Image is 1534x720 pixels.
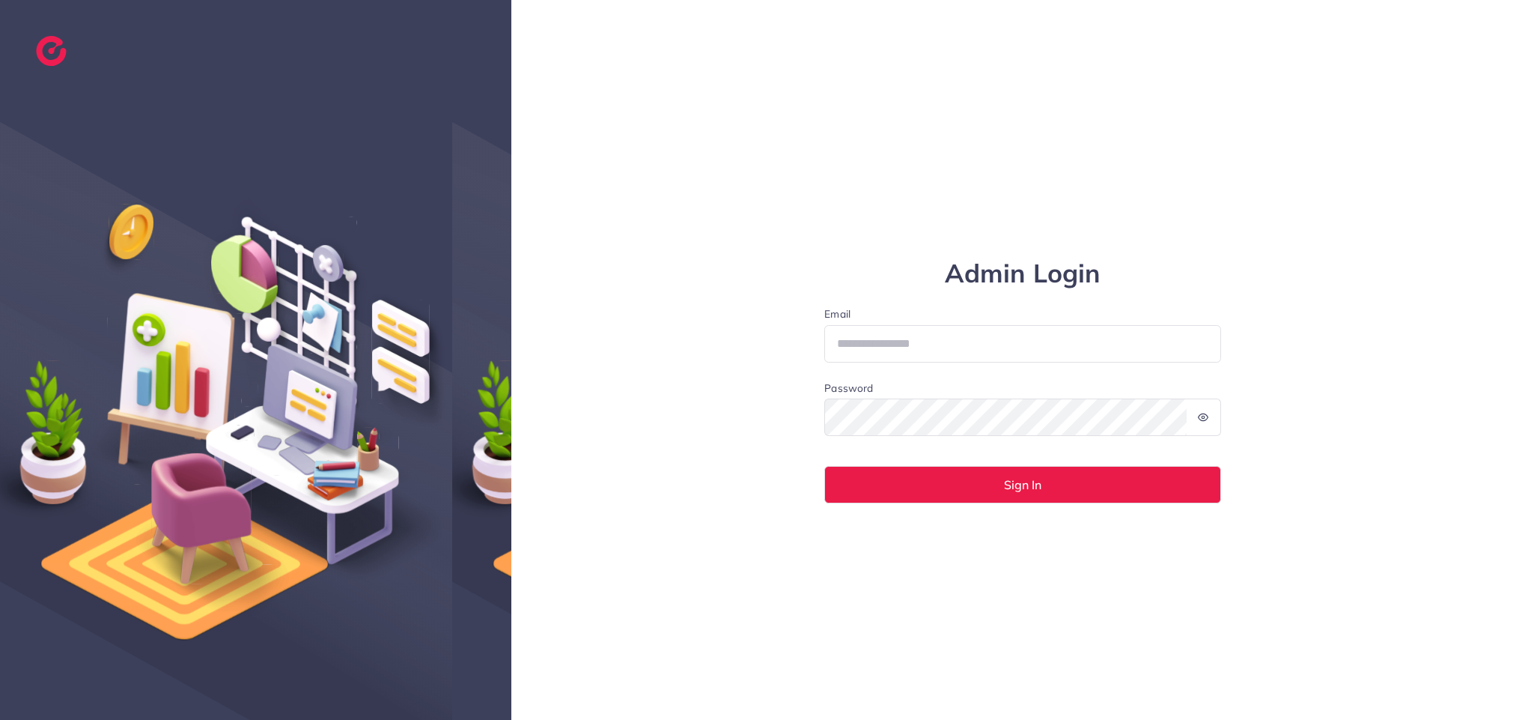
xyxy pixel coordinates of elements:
button: Sign In [824,466,1221,503]
span: Sign In [1004,479,1041,491]
label: Password [824,381,873,396]
label: Email [824,306,1221,321]
h1: Admin Login [824,258,1221,289]
img: logo [36,36,67,66]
